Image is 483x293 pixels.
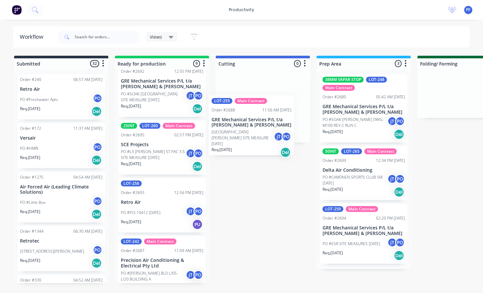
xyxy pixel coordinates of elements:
div: productivity [226,5,257,15]
div: Workflow [20,33,46,41]
input: Search for orders... [75,30,139,44]
span: PF [466,7,471,13]
img: Factory [12,5,22,15]
span: Views [150,33,162,40]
